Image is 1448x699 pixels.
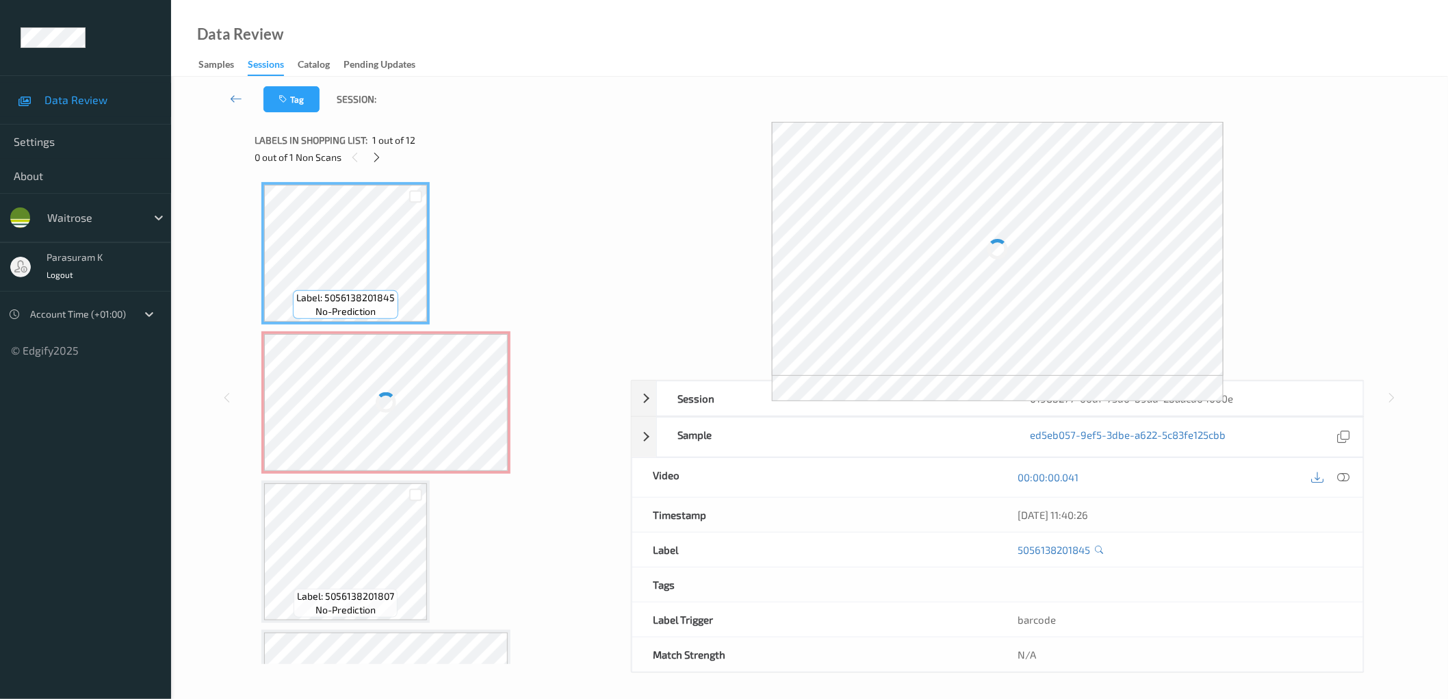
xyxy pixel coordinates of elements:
a: Catalog [298,55,344,75]
div: Sampleed5eb057-9ef5-3dbe-a622-5c83fe125cbb [632,417,1364,457]
div: Timestamp [632,498,998,532]
span: Session: [337,92,376,106]
div: Video [632,458,998,497]
span: Label: 5056138201807 [297,589,394,603]
a: Samples [198,55,248,75]
a: 5056138201845 [1018,543,1091,557]
a: Pending Updates [344,55,429,75]
span: no-prediction [315,603,376,617]
div: Pending Updates [344,58,415,75]
span: Label: 5056138201845 [296,291,395,305]
div: 0 out of 1 Non Scans [255,149,621,166]
a: Sessions [248,55,298,76]
div: Sample [657,418,1010,457]
div: Samples [198,58,234,75]
div: Tags [632,568,998,602]
div: Label Trigger [632,602,998,637]
div: barcode [998,602,1363,637]
span: no-prediction [315,305,376,318]
a: ed5eb057-9ef5-3dbe-a622-5c83fe125cbb [1031,428,1226,446]
div: Match Strength [632,637,998,672]
div: Session [657,381,1010,416]
div: Session0198b277-66df-73d6-b9ad-2baacd64060e [632,381,1364,416]
span: Labels in shopping list: [255,134,367,147]
div: Data Review [197,27,283,41]
div: [DATE] 11:40:26 [1018,508,1343,522]
span: 1 out of 12 [372,134,415,147]
a: 00:00:00.041 [1018,470,1079,484]
button: Tag [263,86,320,112]
div: Label [632,533,998,567]
div: Catalog [298,58,330,75]
div: N/A [998,637,1363,672]
div: Sessions [248,58,284,76]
